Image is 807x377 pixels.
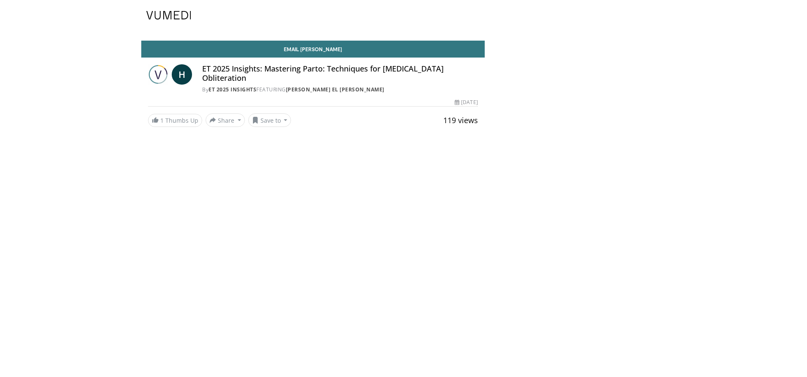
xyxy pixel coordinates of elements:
img: VuMedi Logo [146,11,191,19]
a: [PERSON_NAME] El [PERSON_NAME] [286,86,384,93]
a: Email [PERSON_NAME] [141,41,485,58]
h4: ET 2025 Insights: Mastering Parto: Techniques for [MEDICAL_DATA] Obliteration [202,64,478,83]
img: ET 2025 Insights [148,64,168,85]
button: Save to [248,113,291,127]
span: 1 [160,116,164,124]
a: 1 Thumbs Up [148,114,202,127]
div: By FEATURING [202,86,478,94]
a: H [172,64,192,85]
span: 119 views [443,115,478,125]
a: ET 2025 Insights [209,86,256,93]
div: [DATE] [455,99,478,106]
button: Share [206,113,245,127]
